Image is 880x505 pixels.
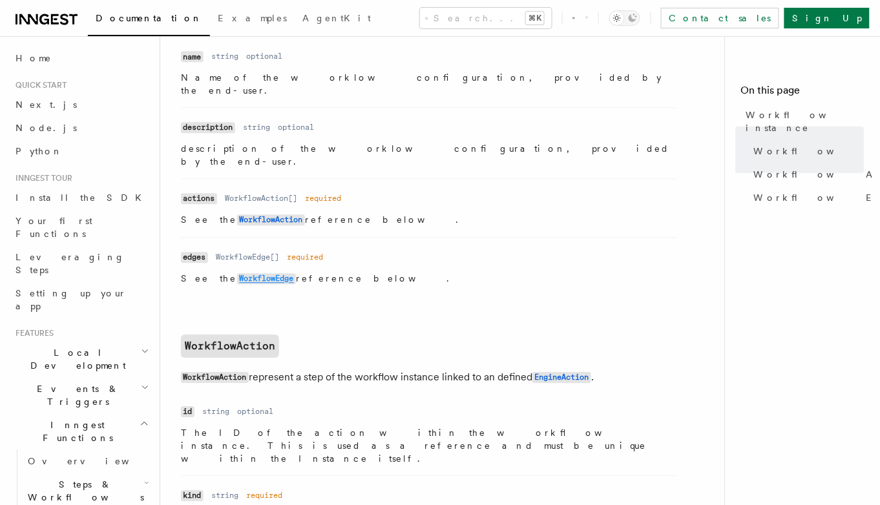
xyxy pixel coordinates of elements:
[10,209,152,245] a: Your first Functions
[287,252,323,262] dd: required
[23,478,144,504] span: Steps & Workflows
[181,142,677,168] p: description of the worklow configuration, provided by the end-user.
[202,406,229,417] dd: string
[243,122,270,132] dd: string
[225,193,297,203] dd: WorkflowAction[]
[16,123,77,133] span: Node.js
[181,426,677,465] p: The ID of the action within the workflow instance. This is used as a reference and must be unique...
[181,368,698,387] p: represent a step of the workflow instance linked to an defined .
[181,71,677,97] p: Name of the worklow configuration, provided by the end-user.
[609,10,640,26] button: Toggle dark mode
[741,103,864,139] a: Workflow instance
[749,139,864,163] a: Workflow
[181,372,249,383] code: WorkflowAction
[16,146,63,156] span: Python
[210,4,295,35] a: Examples
[211,51,238,61] dd: string
[16,99,77,110] span: Next.js
[16,252,125,275] span: Leveraging Steps
[661,8,779,28] a: Contact sales
[10,116,152,139] a: Node.js
[784,8,870,28] a: Sign Up
[16,216,92,239] span: Your first Functions
[181,335,279,358] a: WorkflowAction
[10,139,152,163] a: Python
[246,490,282,500] dd: required
[302,13,371,23] span: AgentKit
[181,122,235,133] code: description
[237,273,296,283] a: WorkflowEdge
[246,51,282,61] dd: optional
[749,163,864,186] a: WorkflowAction
[10,377,152,413] button: Events & Triggers
[211,490,238,500] dd: string
[305,193,341,203] dd: required
[10,46,152,70] a: Home
[181,51,204,62] code: name
[88,4,210,36] a: Documentation
[10,245,152,282] a: Leveraging Steps
[754,145,866,158] span: Workflow
[10,282,152,318] a: Setting up your app
[28,456,161,466] span: Overview
[237,406,273,417] dd: optional
[181,406,194,417] code: id
[420,8,552,28] button: Search...⌘K
[10,413,152,449] button: Inngest Functions
[532,372,591,383] code: EngineAction
[16,52,52,65] span: Home
[16,288,127,311] span: Setting up your app
[10,93,152,116] a: Next.js
[10,382,141,408] span: Events & Triggers
[10,80,67,90] span: Quick start
[96,13,202,23] span: Documentation
[10,328,54,338] span: Features
[181,193,217,204] code: actions
[749,186,864,209] a: WorkflowEdge
[23,449,152,473] a: Overview
[10,173,72,183] span: Inngest tour
[181,490,204,501] code: kind
[181,213,677,227] p: See the reference below.
[237,214,305,225] a: WorkflowAction
[746,108,864,134] span: Workflow instance
[10,341,152,377] button: Local Development
[16,192,149,203] span: Install the SDK
[181,252,208,263] code: edges
[526,12,544,25] kbd: ⌘K
[295,4,379,35] a: AgentKit
[741,83,864,103] h4: On this page
[216,252,279,262] dd: WorkflowEdge[]
[181,272,677,285] p: See the reference below.
[10,346,141,372] span: Local Development
[218,13,287,23] span: Examples
[278,122,314,132] dd: optional
[10,186,152,209] a: Install the SDK
[532,371,591,383] a: EngineAction
[10,418,140,444] span: Inngest Functions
